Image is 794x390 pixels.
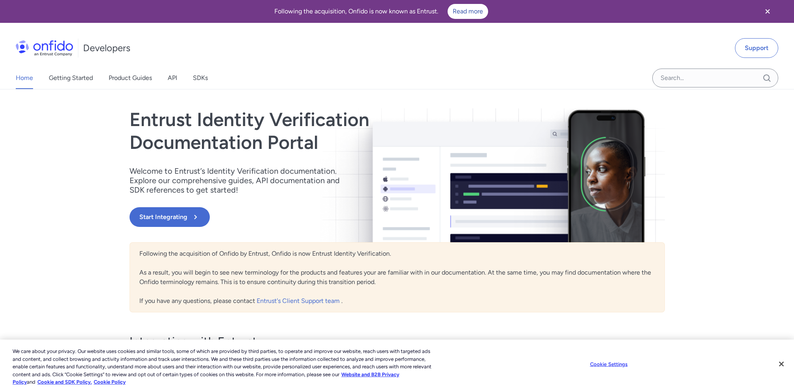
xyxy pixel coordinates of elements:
a: Start Integrating [130,207,504,227]
a: Product Guides [109,67,152,89]
h3: Integrating with Entrust [130,334,665,349]
a: Support [735,38,778,58]
div: Following the acquisition of Onfido by Entrust, Onfido is now Entrust Identity Verification. As a... [130,242,665,312]
a: Home [16,67,33,89]
div: We care about your privacy. Our website uses cookies and similar tools, some of which are provide... [13,347,437,386]
p: Welcome to Entrust’s Identity Verification documentation. Explore our comprehensive guides, API d... [130,166,350,195]
button: Start Integrating [130,207,210,227]
a: Getting Started [49,67,93,89]
button: Close [773,355,790,373]
div: Following the acquisition, Onfido is now known as Entrust. [9,4,753,19]
button: Cookie Settings [584,357,633,372]
a: Entrust's Client Support team [257,297,341,305]
a: SDKs [193,67,208,89]
a: Cookie and SDK Policy. [37,379,92,385]
a: API [168,67,177,89]
button: Close banner [753,2,782,21]
h1: Entrust Identity Verification Documentation Portal [130,108,504,154]
img: Onfido Logo [16,40,73,56]
svg: Close banner [763,7,772,16]
a: Read more [448,4,488,19]
h1: Developers [83,42,130,54]
input: Onfido search input field [652,69,778,87]
a: Cookie Policy [94,379,126,385]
